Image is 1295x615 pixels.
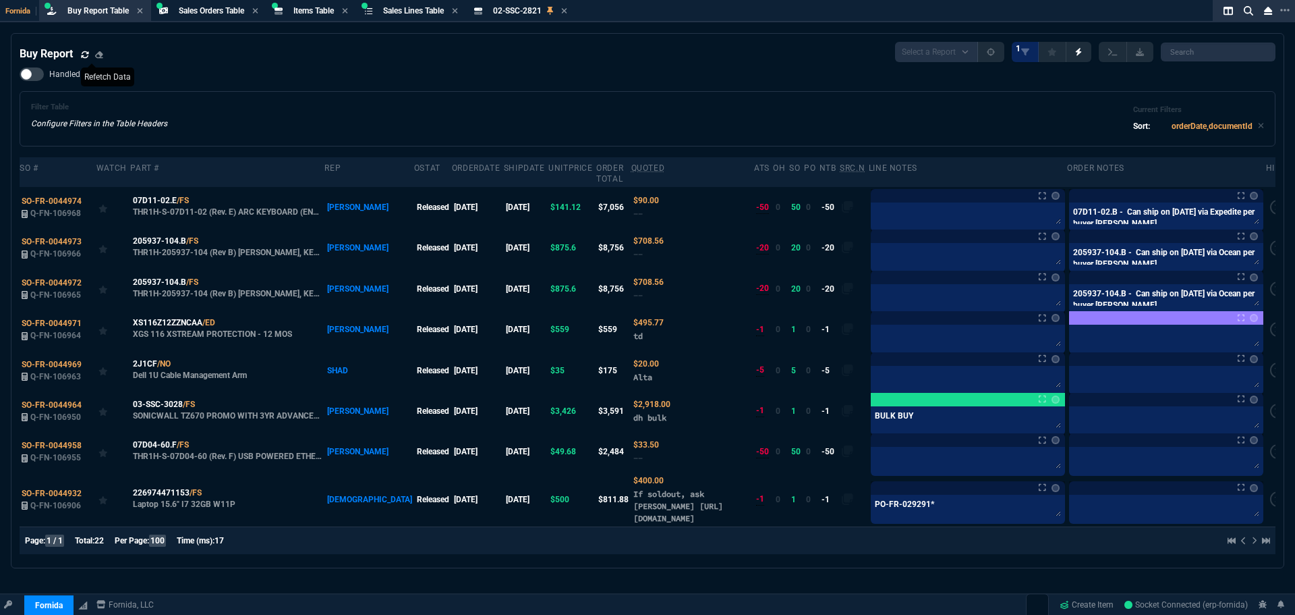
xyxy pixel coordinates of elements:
[130,187,324,228] td: THR1H-S-07D11-02 (Rev. E) ARC KEYBOARD (ENGLISH) SCC
[596,350,631,390] td: $175
[98,490,128,509] div: Add to Watchlist
[214,536,224,545] span: 17
[773,163,785,173] div: OH
[776,325,780,334] span: 0
[130,350,324,390] td: Dell 1U Cable Management Arm
[776,447,780,456] span: 0
[75,536,94,545] span: Total:
[806,203,811,212] span: 0
[804,163,815,173] div: PO
[1266,163,1286,173] div: hide
[819,472,840,526] td: -1
[130,309,324,350] td: XGS 116 XSTREAM PROTECTION - 12 MOS
[324,187,413,228] td: [PERSON_NAME]
[133,247,323,258] p: THR1H-205937-104 (Rev B) [PERSON_NAME], KEYBOARD AND MONITOR A
[22,489,82,498] span: SO-FR-0044932
[756,282,769,295] div: -20
[869,163,917,173] div: Line Notes
[819,309,840,350] td: -1
[98,198,128,217] div: Add to Watchlist
[67,6,129,16] span: Buy Report Table
[789,472,804,526] td: 1
[548,187,596,228] td: $141.12
[776,366,780,375] span: 0
[596,309,631,350] td: $559
[324,228,413,268] td: [PERSON_NAME]
[452,391,504,431] td: [DATE]
[633,440,659,450] span: Quoted Cost
[414,472,452,526] td: Released
[1133,120,1150,132] p: Sort:
[596,269,631,309] td: $8,756
[504,350,548,390] td: [DATE]
[22,237,82,246] span: SO-FR-0044973
[789,187,804,228] td: 50
[756,242,769,255] div: -20
[30,331,81,340] span: Q-FN-106964
[25,536,45,545] span: Page:
[452,350,504,390] td: [DATE]
[5,7,36,16] span: Fornida
[130,163,159,173] div: Part #
[452,6,458,17] nx-icon: Close Tab
[324,163,341,173] div: Rep
[30,412,81,422] span: Q-FN-106950
[324,431,413,472] td: [PERSON_NAME]
[776,406,780,416] span: 0
[806,447,811,456] span: 0
[633,453,643,463] span: --
[414,163,440,173] div: oStat
[186,276,198,288] a: /FS
[22,400,82,410] span: SO-FR-0044964
[548,269,596,309] td: $875.6
[633,209,643,219] span: --
[130,391,324,431] td: SONICWALL TZ670 PROMO WITH 3YR ADVANCED EDITION (INCLUDES 1YR CSE)
[633,236,664,246] span: Quoted Cost
[1124,599,1248,611] a: uuQvSyGSzkiiHcQdAAB3
[548,472,596,526] td: $500
[806,325,811,334] span: 0
[493,6,542,16] span: 02-SSC-2821
[202,317,215,329] a: /ED
[789,228,804,268] td: 20
[130,431,324,472] td: THR1H-S-07D04-60 (Rev. F) USB POWERED ETHERNET HUB
[596,187,631,228] td: $7,056
[504,187,548,228] td: [DATE]
[452,228,504,268] td: [DATE]
[756,323,764,336] div: -1
[1161,43,1275,61] input: Search
[133,288,323,299] p: THR1H-205937-104 (Rev B) [PERSON_NAME], KEYBOARD AND MONITOR A
[98,279,128,298] div: Add to Watchlist
[96,163,127,173] div: Watch
[633,277,664,287] span: Quoted Cost
[633,489,723,523] span: If soldout, ask Brian https://www.ebay.com/itm/226974471153?_skw=laptop&itmmeta=01K573CQKR70PG8Q9...
[1016,43,1020,54] span: 1
[157,358,171,370] a: /NO
[633,331,643,341] span: td
[183,398,195,410] a: /FS
[756,446,769,458] div: -50
[504,269,548,309] td: [DATE]
[504,309,548,350] td: [DATE]
[789,431,804,472] td: 50
[1280,4,1290,17] nx-icon: Open New Tab
[819,187,840,228] td: -50
[452,269,504,309] td: [DATE]
[252,6,258,17] nx-icon: Close Tab
[1238,3,1259,19] nx-icon: Search
[633,476,664,485] span: Quoted Cost
[20,163,38,173] div: SO #
[819,431,840,472] td: -50
[504,163,545,173] div: shipDate
[631,163,665,173] abbr: Quoted Cost and Sourcing Notes
[130,228,324,268] td: THR1H-205937-104 (Rev B) ASSY, KEYBOARD AND MONITOR A
[98,442,128,461] div: Add to Watchlist
[177,439,189,451] a: /FS
[30,290,81,300] span: Q-FN-106965
[133,329,292,340] p: XGS 116 XSTREAM PROTECTION - 12 MOS
[452,187,504,228] td: [DATE]
[177,194,189,207] a: /FS
[776,203,780,212] span: 0
[1054,595,1119,615] a: Create Item
[22,441,82,450] span: SO-FR-0044958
